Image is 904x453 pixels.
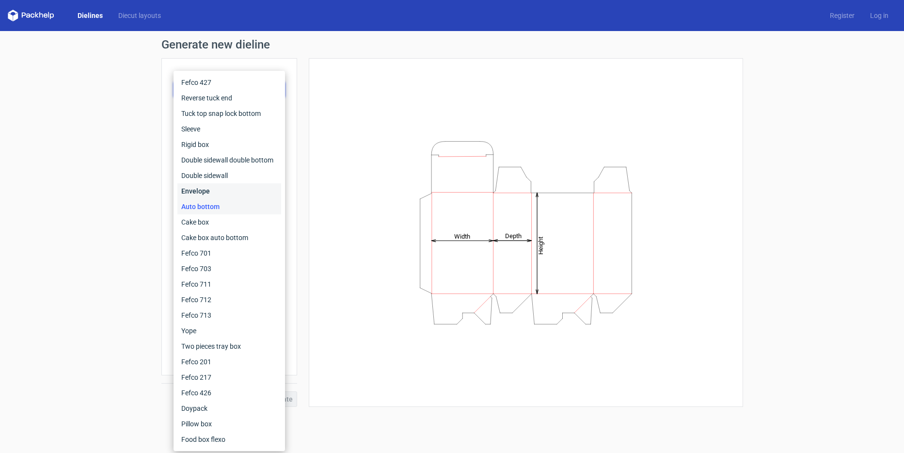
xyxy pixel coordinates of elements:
[177,354,281,370] div: Fefco 201
[177,245,281,261] div: Fefco 701
[177,152,281,168] div: Double sidewall double bottom
[177,121,281,137] div: Sleeve
[161,39,743,50] h1: Generate new dieline
[177,276,281,292] div: Fefco 711
[70,11,111,20] a: Dielines
[454,232,470,240] tspan: Width
[177,230,281,245] div: Cake box auto bottom
[177,307,281,323] div: Fefco 713
[177,183,281,199] div: Envelope
[177,416,281,432] div: Pillow box
[862,11,896,20] a: Log in
[174,70,285,80] label: Product template
[822,11,862,20] a: Register
[177,323,281,339] div: Yope
[537,236,544,254] tspan: Height
[177,199,281,214] div: Auto bottom
[177,214,281,230] div: Cake box
[177,75,281,90] div: Fefco 427
[177,292,281,307] div: Fefco 712
[177,385,281,401] div: Fefco 426
[177,401,281,416] div: Doypack
[177,370,281,385] div: Fefco 217
[177,261,281,276] div: Fefco 703
[177,432,281,447] div: Food box flexo
[505,232,521,240] tspan: Depth
[177,137,281,152] div: Rigid box
[111,11,169,20] a: Diecut layouts
[177,90,281,106] div: Reverse tuck end
[177,106,281,121] div: Tuck top snap lock bottom
[177,168,281,183] div: Double sidewall
[177,339,281,354] div: Two pieces tray box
